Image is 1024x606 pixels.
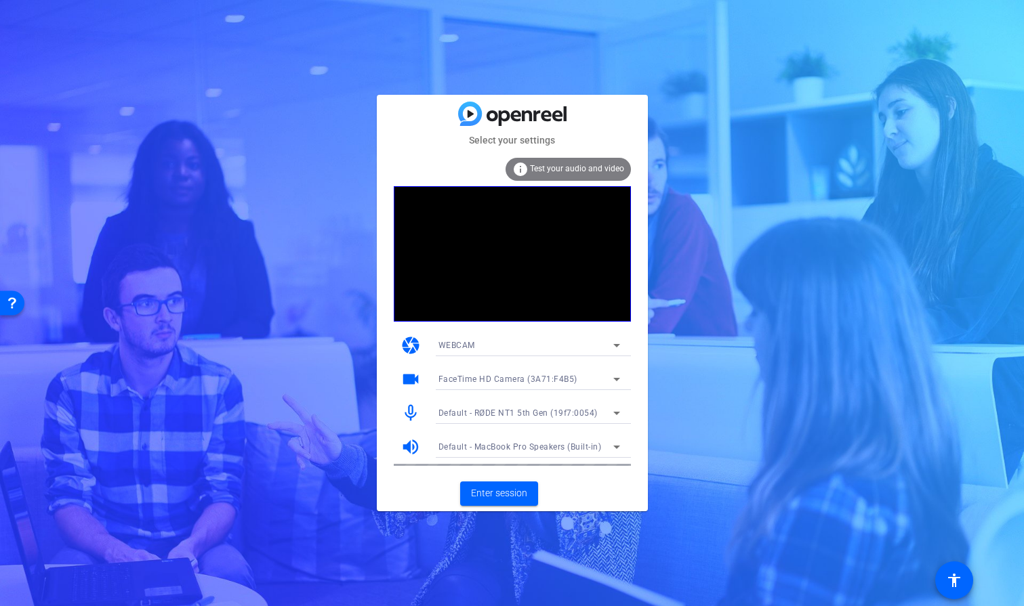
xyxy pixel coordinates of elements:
mat-icon: camera [401,335,421,355]
mat-icon: accessibility [946,572,962,588]
span: FaceTime HD Camera (3A71:F4B5) [438,374,577,384]
span: Default - MacBook Pro Speakers (Built-in) [438,442,602,452]
mat-icon: info [512,161,529,177]
span: Default - RØDE NT1 5th Gen (19f7:0054) [438,408,598,418]
img: blue-gradient.svg [458,102,567,125]
mat-icon: mic_none [401,403,421,423]
mat-card-subtitle: Select your settings [377,133,648,148]
mat-icon: volume_up [401,437,421,457]
button: Enter session [460,481,538,506]
span: Test your audio and video [530,164,624,173]
mat-icon: videocam [401,369,421,389]
span: Enter session [471,486,527,500]
span: WEBCAM [438,341,475,350]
